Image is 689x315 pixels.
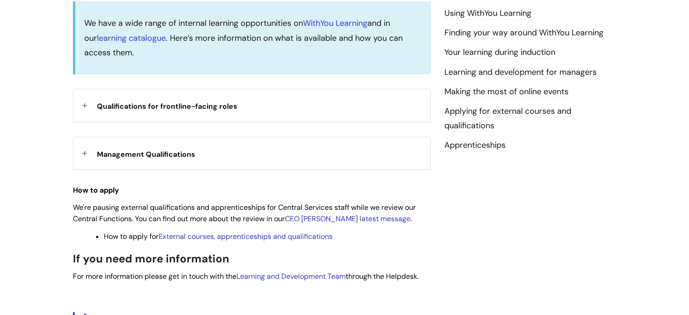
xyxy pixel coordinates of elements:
a: learning catalogue [97,33,166,44]
span: We're pausing external qualifications and apprenticeships for Central Services staff while we rev... [73,203,416,223]
a: Making the most of online events [444,86,569,98]
p: We have a wide range of internal learning opportunities on and in our . Here’s more information o... [84,16,422,60]
strong: How to apply [73,185,119,195]
a: Finding your way around WithYou Learning [444,27,603,39]
a: Applying for external courses and qualifications [444,106,571,132]
a: WithYou Learning [303,18,367,29]
span: How to apply for [104,232,332,241]
a: Learning and development for managers [444,67,597,78]
a: Learning and Development Team [236,271,346,281]
a: Using WithYou Learning [444,8,531,19]
a: Your learning during induction [444,47,555,58]
a: CEO [PERSON_NAME] latest message [285,214,410,223]
a: External courses, apprenticeships and qualifications [159,232,332,241]
span: For more information please get in touch with the through the Helpdesk. [73,271,419,281]
span: Qualifications for frontline-facing roles [97,102,237,111]
span: Management Qualifications [97,150,195,159]
a: Apprenticeships [444,140,506,151]
span: If you need more information [73,252,229,266]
